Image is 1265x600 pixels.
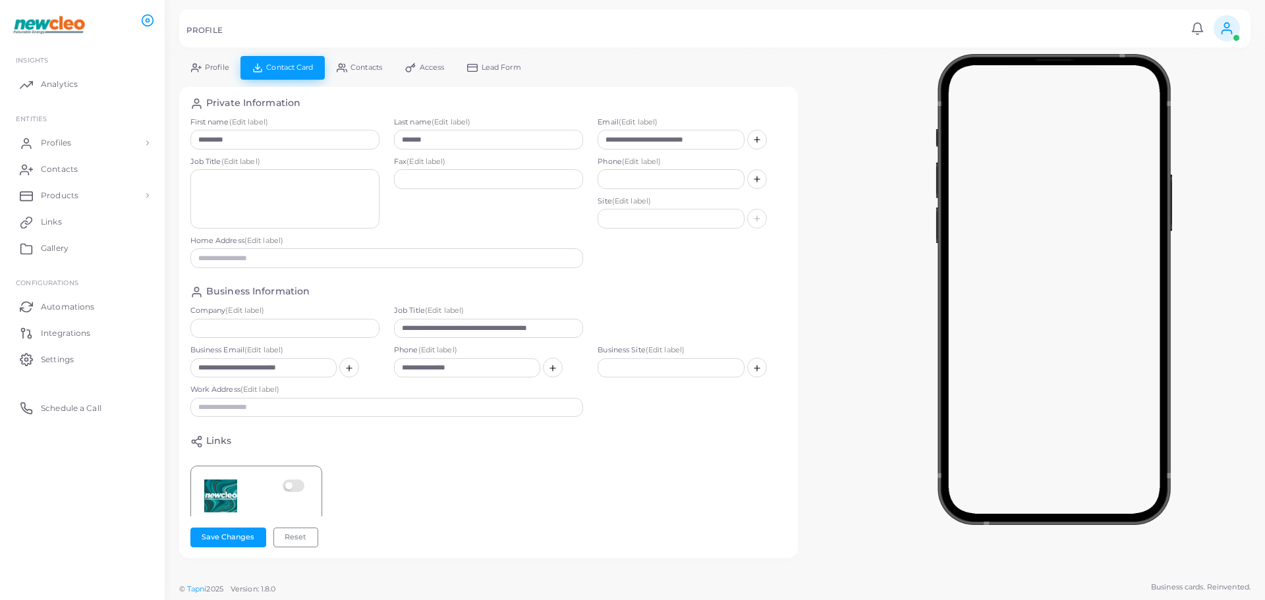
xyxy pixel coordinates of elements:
[394,117,583,128] label: Last name
[266,64,313,71] span: Contact Card
[619,117,658,126] span: (Edit label)
[190,528,266,547] button: Save Changes
[598,157,787,167] label: Phone
[187,584,207,593] a: Tapni
[41,354,74,366] span: Settings
[482,64,521,71] span: Lead Form
[598,117,787,128] label: Email
[190,117,379,128] label: First name
[190,157,379,167] label: Job Title
[420,64,445,71] span: Access
[10,71,155,97] a: Analytics
[1151,582,1251,593] span: Business cards. Reinvented.
[206,435,232,448] h4: Links
[41,163,78,175] span: Contacts
[41,301,94,313] span: Automations
[10,293,155,319] a: Automations
[190,306,379,316] label: Company
[244,345,283,354] span: (Edit label)
[204,479,237,512] img: nhIajrQYTxo0Bd0Y3t4ffCEtKQCRXrDz-1699957112135.png
[41,216,62,228] span: Links
[425,306,464,315] span: (Edit label)
[432,117,470,126] span: (Edit label)
[225,306,264,315] span: (Edit label)
[936,54,1172,525] img: phone-mock.b55596b7.png
[16,279,78,286] span: Configurations
[41,402,101,414] span: Schedule a Call
[206,286,310,298] h4: Business Information
[394,157,583,167] label: Fax
[10,209,155,235] a: Links
[10,395,155,421] a: Schedule a Call
[10,182,155,209] a: Products
[612,196,651,205] span: (Edit label)
[231,584,276,593] span: Version: 1.8.0
[190,345,379,356] label: Business Email
[407,157,445,166] span: (Edit label)
[206,584,223,595] span: 2025
[179,584,275,595] span: ©
[186,26,223,35] h5: PROFILE
[206,97,300,110] h4: Private Information
[622,157,661,166] span: (Edit label)
[273,528,318,547] button: Reset
[205,64,229,71] span: Profile
[41,78,78,90] span: Analytics
[12,13,85,37] img: logo
[10,319,155,346] a: Integrations
[229,117,268,126] span: (Edit label)
[10,235,155,261] a: Gallery
[16,56,48,64] span: INSIGHTS
[41,327,90,339] span: Integrations
[10,130,155,156] a: Profiles
[418,345,457,354] span: (Edit label)
[394,306,583,316] label: Job Title
[10,346,155,372] a: Settings
[394,345,583,356] label: Phone
[244,236,283,245] span: (Edit label)
[10,156,155,182] a: Contacts
[221,157,260,166] span: (Edit label)
[598,196,787,207] label: Site
[16,115,47,123] span: ENTITIES
[41,137,71,149] span: Profiles
[190,236,584,246] label: Home Address
[240,385,279,394] span: (Edit label)
[646,345,685,354] span: (Edit label)
[351,64,382,71] span: Contacts
[41,242,69,254] span: Gallery
[190,385,584,395] label: Work Address
[41,190,78,202] span: Products
[598,345,787,356] label: Business Site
